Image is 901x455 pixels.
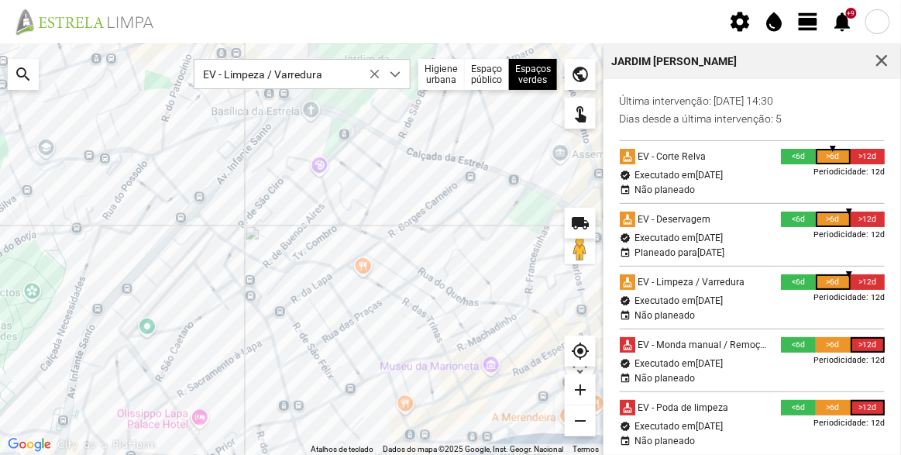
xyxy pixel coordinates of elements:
[635,337,770,353] div: EV - Monda manual / Remoção de infestantes
[620,400,635,415] div: cleaning_services
[194,60,380,88] span: EV - Limpeza / Varredura
[634,358,723,369] div: Executado em
[634,184,695,195] div: Não planeado
[565,405,596,436] div: remove
[851,337,886,353] div: >12d
[851,400,886,415] div: >12d
[620,436,631,446] div: event
[816,337,851,353] div: >6d
[781,337,816,353] div: <6d
[635,400,728,415] div: EV - Poda de limpeza
[634,247,724,258] div: Planeado para
[4,435,55,455] img: Google
[4,435,55,455] a: Abrir esta área no Google Maps (abre uma nova janela)
[612,56,738,67] div: Jardim [PERSON_NAME]
[813,353,885,368] div: Periodicidade: 12d
[763,10,786,33] span: water_drop
[565,59,596,90] div: public
[565,374,596,405] div: add
[635,274,745,290] div: EV - Limpeza / Varredura
[634,436,695,446] div: Não planeado
[634,421,723,432] div: Executado em
[8,59,39,90] div: search
[620,274,635,290] div: cleaning_services
[696,358,723,369] span: [DATE]
[634,233,723,243] div: Executado em
[846,8,857,19] div: +9
[781,149,816,164] div: <6d
[816,274,851,290] div: >6d
[813,164,885,180] div: Periodicidade: 12d
[851,149,886,164] div: >12d
[781,212,816,227] div: <6d
[620,95,886,107] p: Última intervenção: [DATE] 14:30
[816,212,851,227] div: >6d
[729,10,752,33] span: settings
[620,337,635,353] div: cleaning_services
[509,59,557,90] div: Espaços verdes
[620,149,635,164] div: cleaning_services
[851,212,886,227] div: >12d
[620,295,631,306] div: verified
[696,170,723,181] span: [DATE]
[634,170,723,181] div: Executado em
[781,400,816,415] div: <6d
[620,247,631,258] div: event
[573,445,599,453] a: Termos (abre num novo separador)
[620,233,631,243] div: verified
[11,8,170,36] img: file
[696,233,723,243] span: [DATE]
[634,373,695,384] div: Não planeado
[620,358,631,369] div: verified
[816,149,851,164] div: >6d
[311,444,373,455] button: Atalhos de teclado
[635,149,706,164] div: EV - Corte Relva
[620,310,631,321] div: event
[565,233,596,264] button: Arraste o Pegman para o mapa para abrir o Street View
[813,415,885,431] div: Periodicidade: 12d
[380,60,411,88] div: dropdown trigger
[620,170,631,181] div: verified
[797,10,820,33] span: view_day
[383,445,563,453] span: Dados do mapa ©2025 Google, Inst. Geogr. Nacional
[813,290,885,305] div: Periodicidade: 12d
[565,336,596,367] div: my_location
[813,227,885,243] div: Periodicidade: 12d
[697,247,724,258] span: [DATE]
[816,400,851,415] div: >6d
[696,295,723,306] span: [DATE]
[565,98,596,129] div: touch_app
[565,208,596,239] div: local_shipping
[851,274,886,290] div: >12d
[620,112,886,125] p: dias desde a última intervenção: 5
[418,59,465,90] div: Higiene urbana
[465,59,509,90] div: Espaço público
[620,184,631,195] div: event
[831,10,855,33] span: notifications
[696,421,723,432] span: [DATE]
[620,212,635,227] div: cleaning_services
[634,295,723,306] div: Executado em
[781,274,816,290] div: <6d
[620,373,631,384] div: event
[635,212,710,227] div: EV - Deservagem
[620,421,631,432] div: verified
[634,310,695,321] div: Não planeado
